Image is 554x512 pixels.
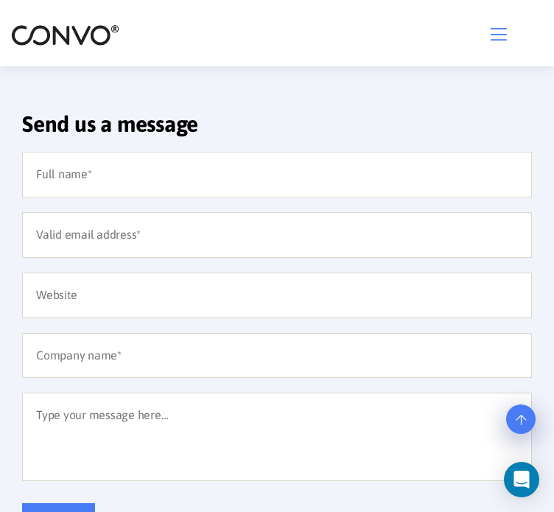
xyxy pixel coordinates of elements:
[504,462,539,497] div: Open Intercom Messenger
[22,111,532,148] h2: Send us a message
[22,212,532,258] input: Valid email address*
[22,273,532,318] input: Website
[22,333,532,379] input: Company name*
[11,24,119,46] img: logo_2.png
[22,152,532,197] input: Full name*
